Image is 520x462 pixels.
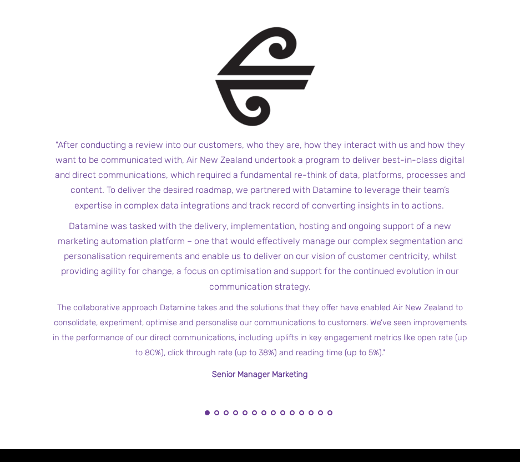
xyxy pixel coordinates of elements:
[214,410,219,415] button: 2
[58,221,463,292] span: Datamine was tasked with the delivery, implementation, hosting and ongoing support of a new marke...
[212,369,308,379] span: Senior Manager Marketing
[198,21,322,132] img: Air New Zealand
[271,410,276,415] button: 8
[299,410,304,415] button: 11
[261,410,266,415] button: 7
[205,410,210,415] button: 1
[327,410,332,415] button: 14
[280,410,285,415] button: 9
[55,140,58,150] span: "
[252,410,257,415] button: 6
[233,410,238,415] button: 4
[309,410,314,415] button: 12
[224,410,229,415] button: 3
[318,410,323,415] button: 13
[290,410,295,415] button: 10
[53,302,467,358] span: The collaborative approach Datamine takes and the solutions that they offer have enabled Air New ...
[55,140,465,211] span: After conducting a review into our customers, who they are, how they interact with us and how the...
[243,410,248,415] button: 5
